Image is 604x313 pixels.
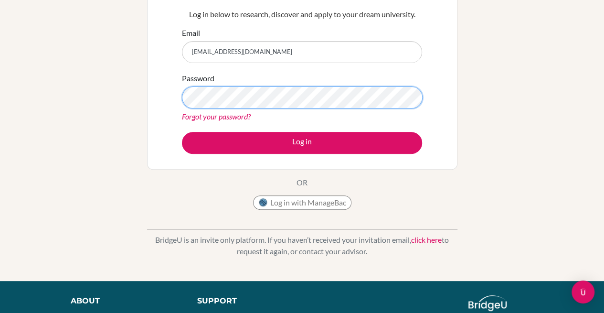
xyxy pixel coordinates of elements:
[182,27,200,39] label: Email
[297,177,307,188] p: OR
[71,295,176,307] div: About
[147,234,457,257] p: BridgeU is an invite only platform. If you haven’t received your invitation email, to request it ...
[468,295,507,311] img: logo_white@2x-f4f0deed5e89b7ecb1c2cc34c3e3d731f90f0f143d5ea2071677605dd97b5244.png
[411,235,442,244] a: click here
[572,281,594,303] div: Open Intercom Messenger
[182,73,214,84] label: Password
[182,112,251,121] a: Forgot your password?
[182,9,422,20] p: Log in below to research, discover and apply to your dream university.
[182,132,422,154] button: Log in
[253,195,351,210] button: Log in with ManageBac
[197,295,293,307] div: Support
